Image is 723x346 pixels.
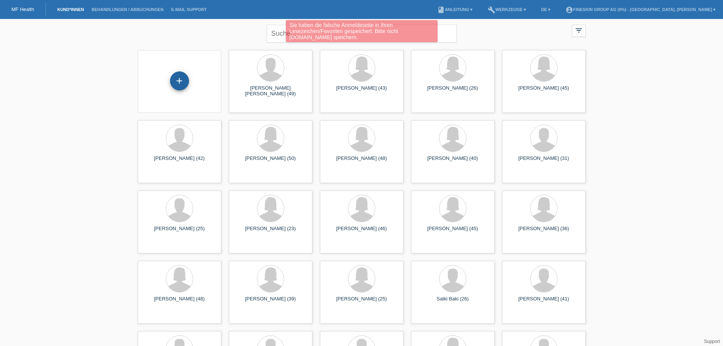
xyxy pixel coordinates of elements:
[417,85,488,97] div: [PERSON_NAME] (26)
[235,155,306,167] div: [PERSON_NAME] (50)
[286,20,438,42] div: Sie haben die falsche Anmeldeseite in Ihren Lesezeichen/Favoriten gespeichert. Bitte nicht [DOMAI...
[437,6,445,14] i: book
[235,226,306,238] div: [PERSON_NAME] (23)
[235,296,306,308] div: [PERSON_NAME] (39)
[235,85,306,97] div: [PERSON_NAME] [PERSON_NAME] (49)
[508,155,580,167] div: [PERSON_NAME] (31)
[11,6,34,12] a: MF Health
[167,7,211,12] a: E-Mail Support
[417,296,488,308] div: Satki Baki (26)
[575,26,583,35] i: filter_list
[484,7,530,12] a: buildWerkzeuge ▾
[417,226,488,238] div: [PERSON_NAME] (45)
[170,74,189,87] div: Kund*in hinzufügen
[144,155,215,167] div: [PERSON_NAME] (42)
[88,7,167,12] a: Behandlungen / Abbuchungen
[326,296,397,308] div: [PERSON_NAME] (25)
[326,85,397,97] div: [PERSON_NAME] (43)
[704,339,720,344] a: Support
[508,85,580,97] div: [PERSON_NAME] (45)
[54,7,88,12] a: Kund*innen
[326,226,397,238] div: [PERSON_NAME] (46)
[562,7,719,12] a: account_circleFineSkin Group AG (0%) - [GEOGRAPHIC_DATA], [PERSON_NAME] ▾
[433,7,476,12] a: bookAnleitung ▾
[144,226,215,238] div: [PERSON_NAME] (25)
[508,226,580,238] div: [PERSON_NAME] (36)
[508,296,580,308] div: [PERSON_NAME] (41)
[565,6,573,14] i: account_circle
[537,7,554,12] a: DE ▾
[144,296,215,308] div: [PERSON_NAME] (48)
[488,6,495,14] i: build
[326,155,397,167] div: [PERSON_NAME] (48)
[417,155,488,167] div: [PERSON_NAME] (40)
